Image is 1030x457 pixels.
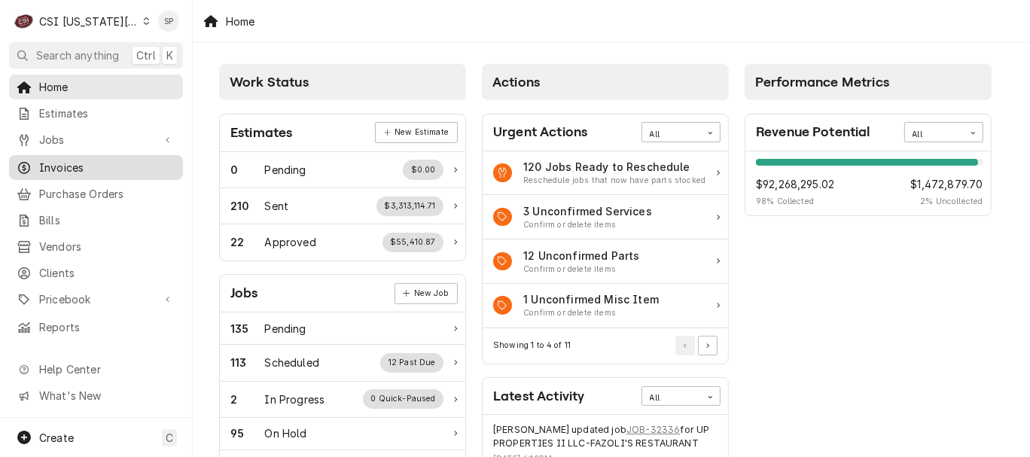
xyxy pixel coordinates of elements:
a: Home [9,75,183,99]
span: Help Center [39,361,174,377]
div: Work Status Supplemental Data [380,353,443,373]
a: Clients [9,260,183,285]
div: Action Item Title [523,203,652,219]
div: Card Title [493,386,584,407]
a: Vendors [9,234,183,259]
div: Work Status Supplemental Data [363,389,443,409]
div: Action Item Title [523,248,639,264]
span: $1,472,879.70 [910,176,983,192]
a: Work Status [220,188,465,224]
div: Card Header [745,114,991,151]
a: Work Status [220,345,465,381]
div: Pagination Controls [673,336,718,355]
a: Work Status [220,152,465,188]
div: Card: Estimates [219,114,466,261]
div: Action Item Title [523,291,659,307]
div: Action Item Suggestion [523,219,652,231]
a: Reports [9,315,183,340]
div: All [913,129,956,141]
div: Work Status Count [230,162,265,178]
a: Action Item [483,151,728,196]
a: Go to Pricebook [9,287,183,312]
button: Go to Next Page [698,336,718,355]
div: C [14,11,35,32]
div: Card Data Filter Control [641,122,721,142]
span: Invoices [39,160,175,175]
a: Invoices [9,155,183,180]
span: What's New [39,388,174,404]
div: Revenue Potential Collected [910,176,983,208]
span: Actions [492,75,540,90]
button: Go to Previous Page [675,336,695,355]
div: Action Item [483,195,728,239]
div: Card Header [483,378,728,415]
div: Work Status Count [230,425,265,441]
div: Card Title [230,283,258,303]
div: Action Item Title [523,159,705,175]
a: New Job [395,283,458,304]
div: Card: Revenue Potential [745,114,992,217]
div: Card Data Filter Control [904,122,983,142]
div: Shelley Politte's Avatar [158,11,179,32]
span: Pricebook [39,291,153,307]
div: Work Status Supplemental Data [382,233,444,252]
div: Card Column Header [745,64,992,100]
div: Work Status Title [265,355,319,370]
span: Bills [39,212,175,228]
div: Work Status Count [230,321,265,337]
a: JOB-32336 [626,423,680,437]
div: Work Status Supplemental Data [403,160,443,179]
span: Search anything [36,47,119,63]
span: Estimates [39,105,175,121]
div: Revenue Potential Details [756,159,983,208]
div: Work Status Supplemental Data [376,197,443,216]
div: Card Data [745,151,991,216]
span: Purchase Orders [39,186,175,202]
div: Card Column Content [745,100,992,258]
div: Card Header [220,275,465,312]
a: Bills [9,208,183,233]
a: Purchase Orders [9,181,183,206]
a: Go to Help Center [9,357,183,382]
div: Current Page Details [493,340,571,352]
span: Home [39,79,175,95]
div: CSI Kansas City.'s Avatar [14,11,35,32]
div: Action Item Suggestion [523,307,659,319]
div: Work Status Count [230,234,265,250]
div: Card Header [483,114,728,151]
span: Clients [39,265,175,281]
div: Card Column Header [219,64,466,100]
div: Card: Urgent Actions [482,114,729,364]
span: Ctrl [136,47,156,63]
div: Card Data Filter Control [641,386,721,406]
div: All [650,129,693,141]
span: $92,268,295.02 [756,176,834,192]
div: Work Status Title [265,391,325,407]
div: Card Header [220,114,465,152]
a: Work Status [220,312,465,345]
div: Work Status Count [230,198,265,214]
a: Work Status [220,224,465,260]
button: Search anythingCtrlK [9,42,183,69]
a: Work Status [220,418,465,450]
div: CSI [US_STATE][GEOGRAPHIC_DATA]. [39,14,139,29]
div: Card Title [756,122,870,142]
div: All [650,392,693,404]
div: Work Status Title [265,198,289,214]
span: C [166,430,173,446]
span: Jobs [39,132,153,148]
a: Action Item [483,239,728,284]
a: Work Status [220,382,465,418]
a: Go to Jobs [9,127,183,152]
div: Work Status Title [265,234,316,250]
div: Event String [493,423,718,451]
a: Go to What's New [9,383,183,408]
